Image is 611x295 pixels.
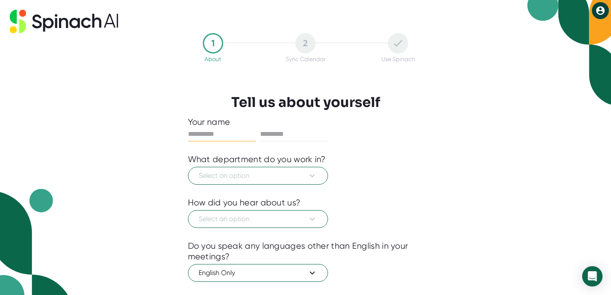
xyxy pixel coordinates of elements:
[231,94,380,110] h3: Tell us about yourself
[188,241,423,262] div: Do you speak any languages other than English in your meetings?
[199,268,317,278] span: English Only
[205,56,221,62] div: About
[188,154,326,165] div: What department do you work in?
[188,117,423,127] div: Your name
[188,197,301,208] div: How did you hear about us?
[582,266,603,287] div: Open Intercom Messenger
[295,33,316,53] div: 2
[199,214,317,224] span: Select an option
[188,264,328,282] button: English Only
[286,56,325,62] div: Sync Calendar
[188,167,328,185] button: Select an option
[199,171,317,181] span: Select an option
[203,33,223,53] div: 1
[381,56,415,62] div: Use Spinach
[188,210,328,228] button: Select an option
